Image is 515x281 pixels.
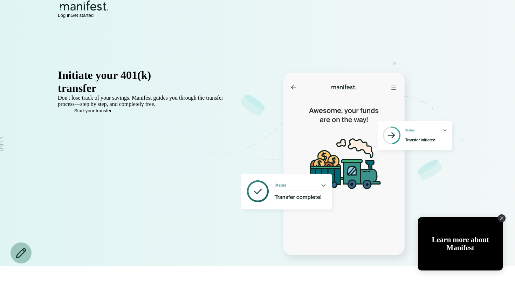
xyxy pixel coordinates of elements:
[58,69,239,82] div: Initiate your
[96,82,146,94] span: in minutes
[418,217,503,270] div: Open Tolstoy
[58,13,70,18] button: Log in
[418,217,503,270] div: Open Tolstoy widget
[58,108,128,113] button: Start your transfer
[70,13,94,18] button: Get started
[498,214,506,222] div: Close Tolstoy widget
[58,95,239,107] p: Don't lose track of your savings. Manifest guides you through the transfer process—step by step, ...
[121,69,151,82] span: 401(k)
[74,108,112,113] span: Start your transfer
[418,236,503,252] div: Learn more about Manifest
[418,217,503,270] div: Tolstoy bubble widget
[58,82,239,95] div: transfer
